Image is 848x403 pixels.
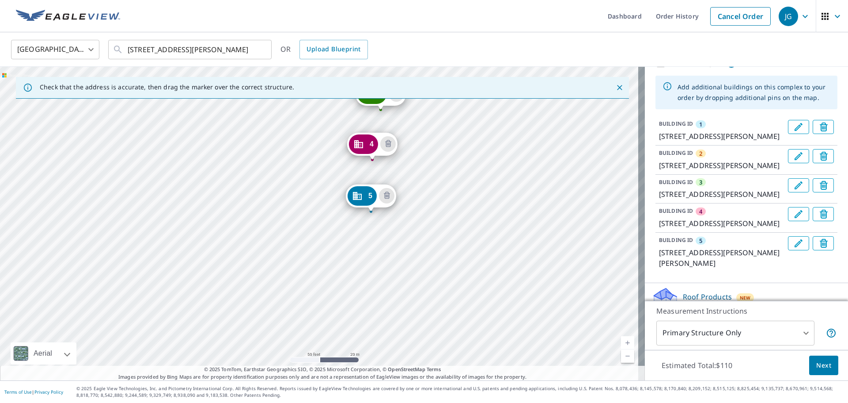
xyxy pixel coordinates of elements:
p: BUILDING ID [659,207,693,215]
p: Measurement Instructions [656,306,837,316]
button: Edit building 5 [788,236,809,250]
div: Add additional buildings on this complex to your order by dropping additional pins on the map. [678,78,830,107]
div: [GEOGRAPHIC_DATA] [11,37,99,62]
button: Delete building 5 [813,236,834,250]
span: New [740,294,751,301]
a: Current Level 19, Zoom Out [621,349,634,363]
a: Terms [427,366,441,372]
button: Delete building 4 [813,207,834,221]
div: Primary Structure Only [656,321,814,345]
a: Current Level 19, Zoom In [621,336,634,349]
button: Delete building 5 [379,188,394,203]
p: Estimated Total: $110 [655,356,739,375]
span: Next [816,360,831,371]
p: © 2025 Eagle View Technologies, Inc. and Pictometry International Corp. All Rights Reserved. Repo... [76,385,844,399]
button: Delete building 4 [380,136,396,152]
p: Roof Products [683,292,732,302]
button: Delete building 1 [813,120,834,134]
span: 5 [699,237,702,245]
button: Edit building 4 [788,207,809,221]
p: [STREET_ADDRESS][PERSON_NAME] [659,189,784,200]
button: Close [614,82,625,93]
span: Your report will include only the primary structure on the property. For example, a detached gara... [826,328,837,338]
a: Upload Blueprint [299,40,367,59]
button: Delete building 3 [813,178,834,192]
div: Aerial [11,342,76,365]
span: 3 [699,178,702,186]
a: OpenStreetMap [388,366,425,372]
a: Cancel Order [710,7,771,26]
p: | [4,389,63,395]
span: 4 [699,207,702,215]
a: Terms of Use [4,389,32,395]
p: BUILDING ID [659,178,693,186]
div: Dropped pin, building 5, Commercial property, 301 Shannon Ln Granville, OH 43023 [346,184,396,212]
p: [STREET_ADDRESS][PERSON_NAME] [659,131,784,142]
p: BUILDING ID [659,149,693,157]
p: [STREET_ADDRESS][PERSON_NAME][PERSON_NAME] [659,247,784,269]
button: Next [809,356,838,376]
p: BUILDING ID [659,120,693,127]
span: 5 [368,192,372,199]
p: BUILDING ID [659,236,693,244]
p: Check that the address is accurate, then drag the marker over the correct structure. [40,83,294,91]
button: Edit building 2 [788,149,809,163]
div: Dropped pin, building 4, Commercial property, 225 Shannon Ln Granville, OH 43023 [347,133,397,160]
button: Delete building 2 [813,149,834,163]
input: Search by address or latitude-longitude [128,37,254,62]
button: Edit building 1 [788,120,809,134]
span: 4 [370,141,374,147]
span: © 2025 TomTom, Earthstar Geographics SIO, © 2025 Microsoft Corporation, © [204,366,441,373]
span: 1 [699,120,702,128]
div: Roof ProductsNewGutter with Regular Delivery [652,287,841,321]
p: [STREET_ADDRESS][PERSON_NAME] [659,218,784,229]
button: Edit building 3 [788,178,809,192]
span: Upload Blueprint [307,44,360,55]
span: 2 [699,150,702,157]
div: JG [779,7,798,26]
p: [STREET_ADDRESS][PERSON_NAME] [659,160,784,171]
div: OR [280,40,368,59]
img: EV Logo [16,10,120,23]
div: Aerial [31,342,55,365]
a: Privacy Policy [34,389,63,395]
